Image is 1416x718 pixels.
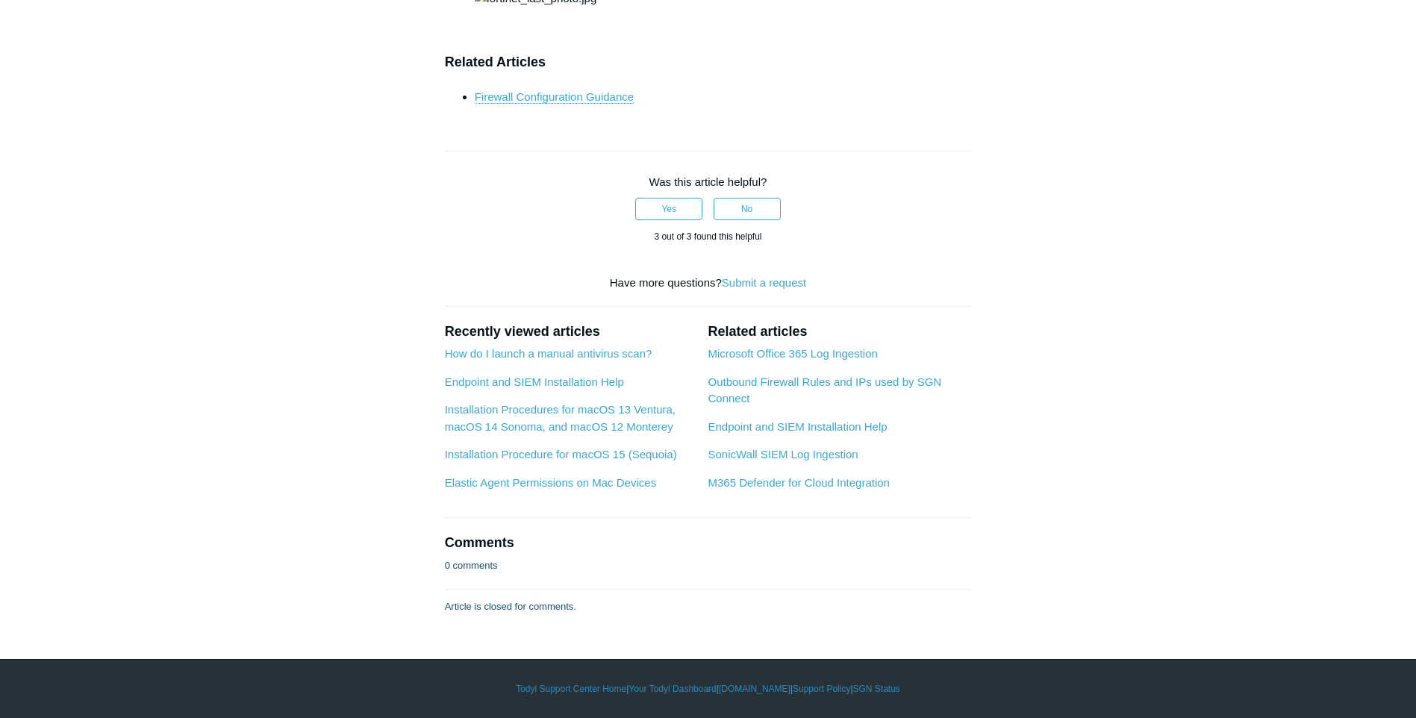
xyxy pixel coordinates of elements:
a: Microsoft Office 365 Log Ingestion [708,347,877,360]
a: Installation Procedure for macOS 15 (Sequoia) [445,448,677,461]
span: Was this article helpful? [649,175,767,188]
a: M365 Defender for Cloud Integration [708,476,889,489]
a: Elastic Agent Permissions on Mac Devices [445,476,656,489]
a: Todyl Support Center Home [516,682,626,696]
div: Have more questions? [445,275,972,292]
button: This article was helpful [635,198,702,220]
p: Article is closed for comments. [445,599,576,614]
h2: Related articles [708,322,971,342]
a: Endpoint and SIEM Installation Help [445,375,624,388]
div: | | | | [275,682,1141,696]
a: SonicWall SIEM Log Ingestion [708,448,858,461]
a: Your Todyl Dashboard [629,682,716,696]
h2: Comments [445,533,972,553]
span: 3 out of 3 found this helpful [654,231,761,242]
a: [DOMAIN_NAME] [719,682,790,696]
p: 0 comments [445,558,498,573]
h2: Recently viewed articles [445,322,693,342]
a: Support Policy [793,682,850,696]
a: Firewall Configuration Guidance [475,90,634,104]
button: This article was not helpful [714,198,781,220]
a: Outbound Firewall Rules and IPs used by SGN Connect [708,375,941,405]
a: SGN Status [853,682,900,696]
a: Submit a request [722,276,806,289]
a: Endpoint and SIEM Installation Help [708,420,887,433]
a: Installation Procedures for macOS 13 Ventura, macOS 14 Sonoma, and macOS 12 Monterey [445,403,676,433]
a: How do I launch a manual antivirus scan? [445,347,652,360]
h3: Related Articles [445,51,972,73]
